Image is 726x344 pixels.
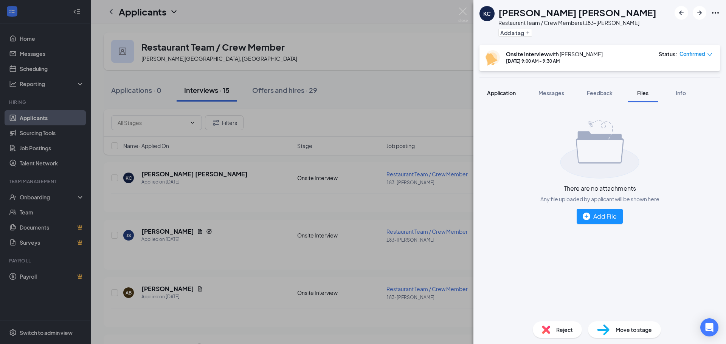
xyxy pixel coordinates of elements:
h1: [PERSON_NAME] [PERSON_NAME] [498,6,656,19]
span: Move to stage [616,325,652,334]
button: Add File [577,209,623,224]
span: Feedback [587,89,613,96]
svg: ArrowLeftNew [677,8,686,17]
div: Restaurant Team / Crew Member at 183-[PERSON_NAME] [498,19,656,26]
svg: ArrowRight [695,8,704,17]
div: [DATE] 9:00 AM - 9:30 AM [506,58,603,64]
div: KC [483,10,491,17]
button: PlusAdd a tag [498,29,532,37]
div: There are no attachments [564,185,636,192]
span: Reject [556,325,573,334]
svg: Ellipses [711,8,720,17]
span: Confirmed [679,50,705,58]
span: Info [676,89,686,96]
button: ArrowRight [693,6,706,20]
span: Files [637,89,648,96]
span: down [707,52,712,57]
button: ArrowLeftNew [675,6,688,20]
svg: Plus [526,31,530,35]
span: Application [487,89,516,96]
span: Messages [538,89,564,96]
b: Onsite Interview [506,51,549,57]
div: Status : [659,50,677,58]
div: with [PERSON_NAME] [506,50,603,58]
div: Any file uploaded by applicant will be shown here [540,195,659,203]
div: Open Intercom Messenger [700,318,718,336]
div: Add File [583,211,617,221]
